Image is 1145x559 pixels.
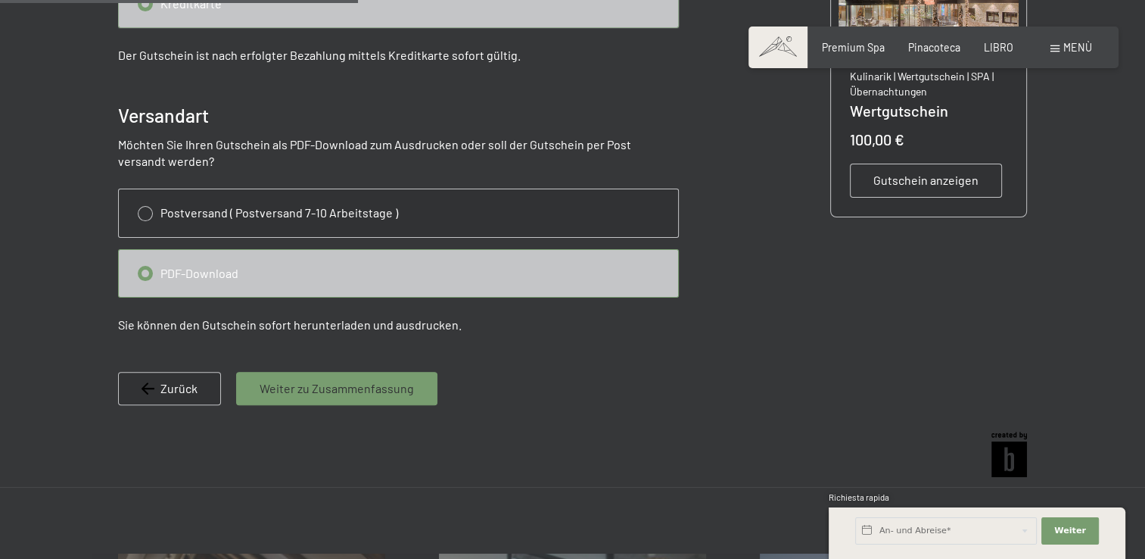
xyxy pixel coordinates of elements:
[984,41,1013,54] a: LIBRO
[1063,41,1092,54] span: Menù
[908,41,960,54] a: Pinacoteca
[1041,517,1099,545] button: Weiter
[822,41,885,54] a: Premium Spa
[1054,525,1086,537] span: Weiter
[829,492,889,502] span: Richiesta rapida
